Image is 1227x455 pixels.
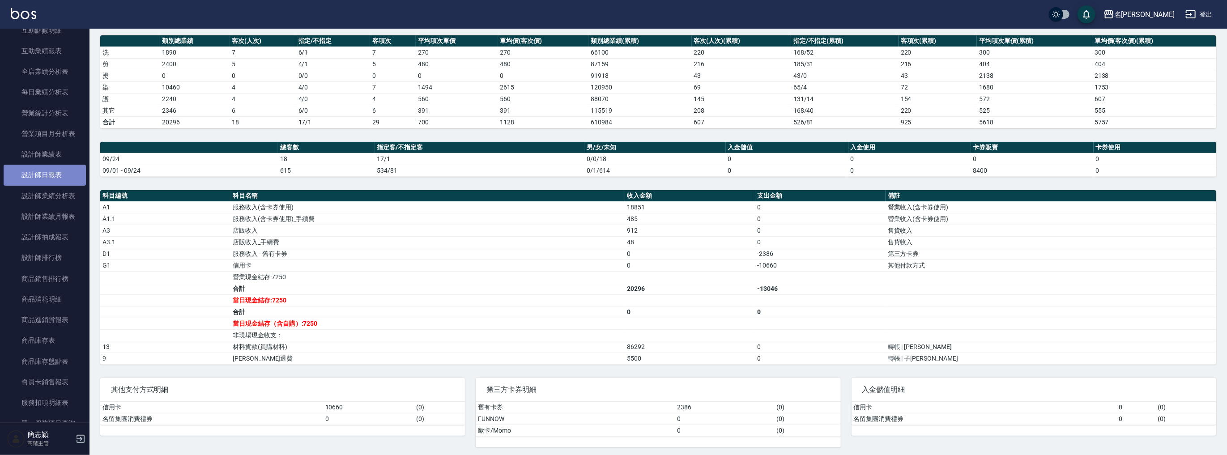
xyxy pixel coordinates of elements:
[625,190,755,202] th: 收入金額
[886,259,1216,271] td: 其他付款方式
[886,190,1216,202] th: 備註
[852,413,1116,425] td: 名留集團消費禮券
[230,70,296,81] td: 0
[4,268,86,289] a: 商品銷售排行榜
[296,116,371,128] td: 17/1
[100,116,160,128] td: 合計
[370,105,416,116] td: 6
[755,201,886,213] td: 0
[1094,153,1216,165] td: 0
[230,329,625,341] td: 非現場現金收支：
[4,310,86,330] a: 商品進銷貨報表
[755,341,886,353] td: 0
[977,105,1092,116] td: 525
[775,425,841,436] td: ( 0 )
[100,213,230,225] td: A1.1
[370,93,416,105] td: 4
[296,70,371,81] td: 0 / 0
[1092,116,1216,128] td: 5757
[230,105,296,116] td: 6
[625,201,755,213] td: 18851
[791,81,899,93] td: 65 / 4
[588,58,691,70] td: 87159
[692,116,791,128] td: 607
[100,413,323,425] td: 名留集團消費禮券
[323,413,414,425] td: 0
[971,153,1094,165] td: 0
[230,58,296,70] td: 5
[230,283,625,294] td: 合計
[1092,47,1216,58] td: 300
[100,201,230,213] td: A1
[323,402,414,413] td: 10660
[588,93,691,105] td: 88070
[414,402,465,413] td: ( 0 )
[1092,93,1216,105] td: 607
[370,70,416,81] td: 0
[4,41,86,61] a: 互助業績報表
[416,81,498,93] td: 1494
[100,225,230,236] td: A3
[100,81,160,93] td: 染
[886,248,1216,259] td: 第三方卡券
[476,402,675,413] td: 舊有卡券
[100,93,160,105] td: 護
[1116,402,1155,413] td: 0
[160,116,230,128] td: 20296
[278,153,375,165] td: 18
[4,165,86,185] a: 設計師日報表
[755,190,886,202] th: 支出金額
[886,201,1216,213] td: 營業收入(含卡券使用)
[886,341,1216,353] td: 轉帳 | [PERSON_NAME]
[755,283,886,294] td: -13046
[588,116,691,128] td: 610984
[862,385,1206,394] span: 入金儲值明細
[160,35,230,47] th: 類別總業績
[755,213,886,225] td: 0
[1094,142,1216,153] th: 卡券使用
[4,372,86,392] a: 會員卡銷售報表
[726,142,848,153] th: 入金儲值
[296,47,371,58] td: 6 / 1
[899,58,977,70] td: 216
[886,213,1216,225] td: 營業收入(含卡券使用)
[977,93,1092,105] td: 572
[27,430,73,439] h5: 簡志穎
[296,58,371,70] td: 4 / 1
[726,153,848,165] td: 0
[692,58,791,70] td: 216
[370,58,416,70] td: 5
[230,248,625,259] td: 服務收入 - 舊有卡券
[498,47,589,58] td: 270
[755,248,886,259] td: -2386
[498,105,589,116] td: 391
[4,247,86,268] a: 設計師排行榜
[848,165,971,176] td: 0
[1100,5,1178,24] button: 名[PERSON_NAME]
[899,70,977,81] td: 43
[100,142,1216,177] table: a dense table
[230,81,296,93] td: 4
[848,153,971,165] td: 0
[791,35,899,47] th: 指定/不指定(累積)
[296,81,371,93] td: 4 / 0
[4,392,86,413] a: 服務扣項明細表
[1092,70,1216,81] td: 2138
[100,165,278,176] td: 09/01 - 09/24
[230,116,296,128] td: 18
[498,81,589,93] td: 2615
[416,116,498,128] td: 700
[692,93,791,105] td: 145
[476,425,675,436] td: 歐卡/Momo
[1114,9,1175,20] div: 名[PERSON_NAME]
[588,81,691,93] td: 120950
[230,225,625,236] td: 店販收入
[230,306,625,318] td: 合計
[4,413,86,434] a: 單一服務項目查詢
[971,165,1094,176] td: 8400
[476,413,675,425] td: FUNNOW
[977,47,1092,58] td: 300
[416,105,498,116] td: 391
[230,93,296,105] td: 4
[296,93,371,105] td: 4 / 0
